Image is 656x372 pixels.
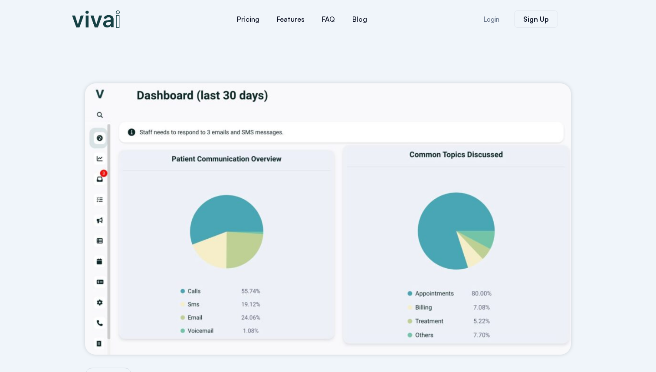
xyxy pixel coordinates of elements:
a: Features [268,9,313,30]
nav: Menu [176,9,428,30]
a: FAQ [313,9,344,30]
span: Sign Up [523,16,549,23]
a: Pricing [228,9,268,30]
a: Login [473,11,510,28]
span: Login [483,16,499,23]
a: Blog [344,9,376,30]
a: Sign Up [514,10,558,28]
